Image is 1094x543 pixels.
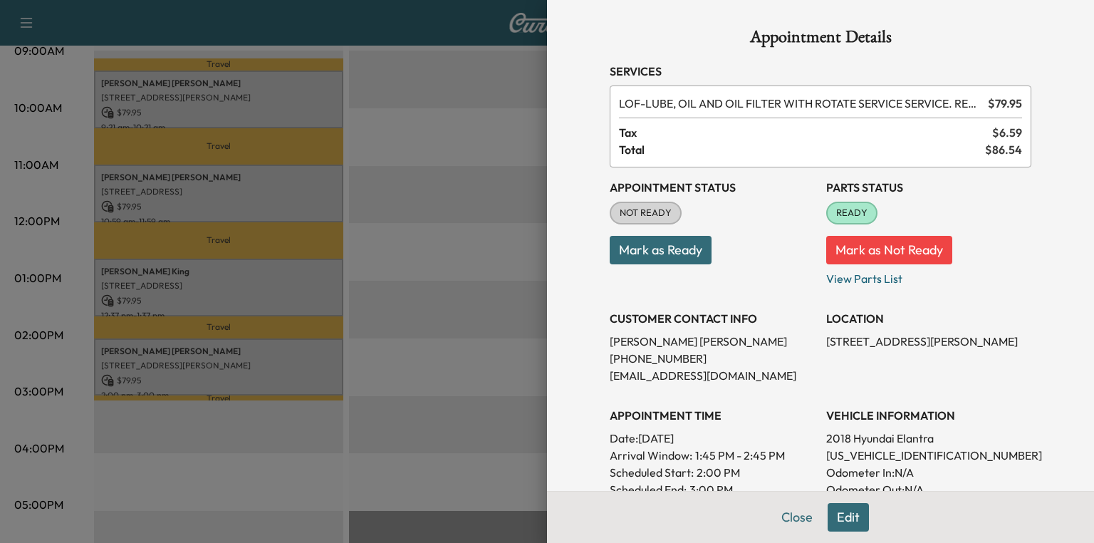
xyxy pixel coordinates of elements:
[610,310,815,327] h3: CUSTOMER CONTACT INFO
[610,63,1031,80] h3: Services
[619,141,985,158] span: Total
[828,503,869,532] button: Edit
[695,447,785,464] span: 1:45 PM - 2:45 PM
[772,503,822,532] button: Close
[610,236,712,264] button: Mark as Ready
[610,464,694,481] p: Scheduled Start:
[619,124,992,141] span: Tax
[826,179,1031,196] h3: Parts Status
[826,481,1031,498] p: Odometer Out: N/A
[828,206,876,220] span: READY
[610,407,815,424] h3: APPOINTMENT TIME
[826,430,1031,447] p: 2018 Hyundai Elantra
[689,481,733,498] p: 3:00 PM
[697,464,740,481] p: 2:00 PM
[826,464,1031,481] p: Odometer In: N/A
[985,141,1022,158] span: $ 86.54
[826,333,1031,350] p: [STREET_ADDRESS][PERSON_NAME]
[610,350,815,367] p: [PHONE_NUMBER]
[610,430,815,447] p: Date: [DATE]
[826,310,1031,327] h3: LOCATION
[826,236,952,264] button: Mark as Not Ready
[610,447,815,464] p: Arrival Window:
[826,264,1031,287] p: View Parts List
[610,367,815,384] p: [EMAIL_ADDRESS][DOMAIN_NAME]
[826,447,1031,464] p: [US_VEHICLE_IDENTIFICATION_NUMBER]
[992,124,1022,141] span: $ 6.59
[826,407,1031,424] h3: VEHICLE INFORMATION
[619,95,982,112] span: LUBE, OIL AND OIL FILTER WITH ROTATE SERVICE SERVICE. RESET OIL LIFE MONITOR. HAZARDOUS WASTE FEE...
[610,179,815,196] h3: Appointment Status
[610,333,815,350] p: [PERSON_NAME] [PERSON_NAME]
[610,481,687,498] p: Scheduled End:
[611,206,680,220] span: NOT READY
[988,95,1022,112] span: $ 79.95
[610,29,1031,51] h1: Appointment Details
